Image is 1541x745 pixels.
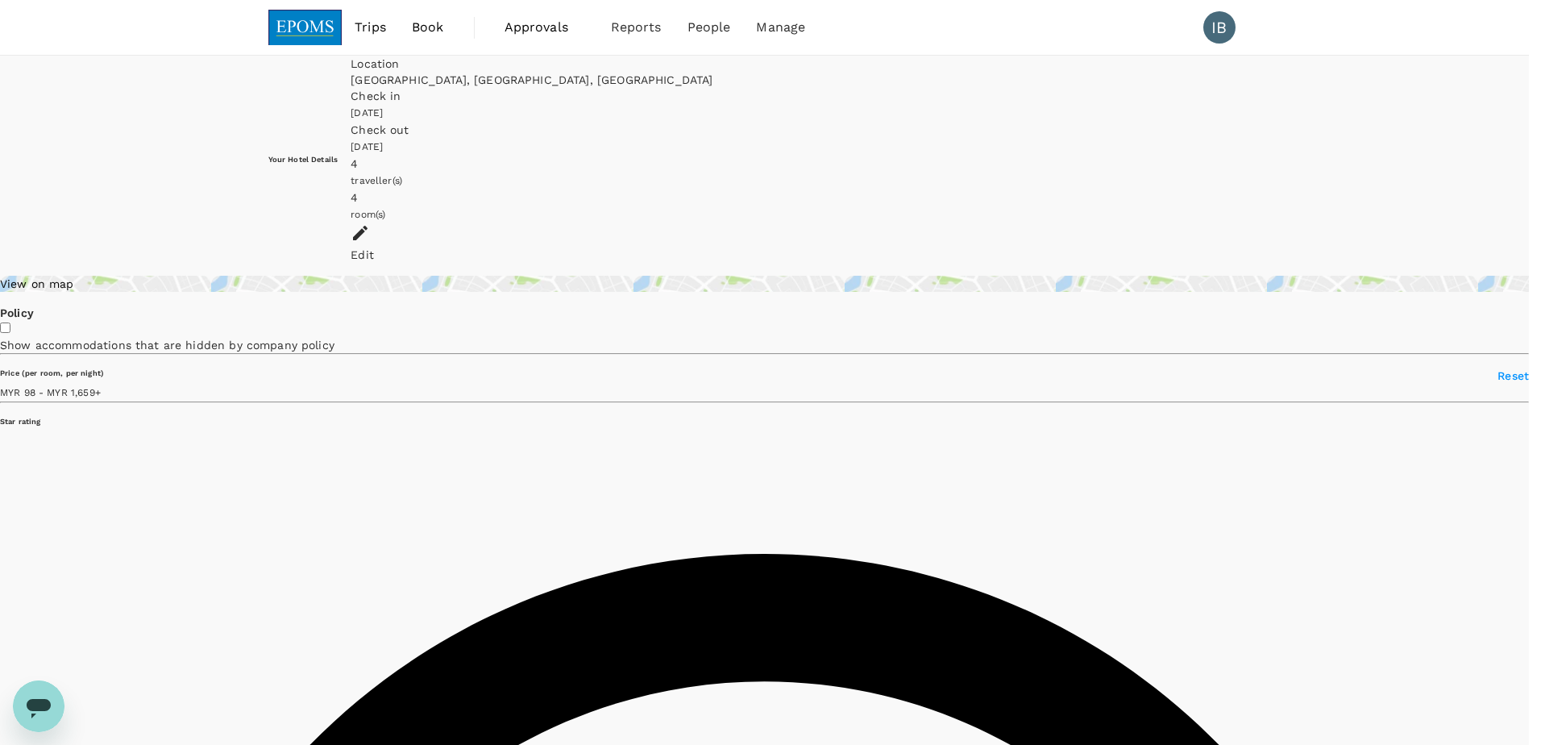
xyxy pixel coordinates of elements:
[351,189,1261,206] div: 4
[355,18,386,37] span: Trips
[351,209,385,220] span: room(s)
[351,72,1261,88] div: [GEOGRAPHIC_DATA], [GEOGRAPHIC_DATA], [GEOGRAPHIC_DATA]
[351,156,1261,172] div: 4
[505,18,585,37] span: Approvals
[351,247,1261,263] div: Edit
[13,680,64,732] iframe: Button to launch messaging window
[412,18,444,37] span: Book
[268,10,343,45] img: EPOMS SDN BHD
[351,122,1261,138] div: Check out
[351,88,1261,104] div: Check in
[351,56,1261,72] div: Location
[756,18,805,37] span: Manage
[611,18,662,37] span: Reports
[351,107,383,119] span: [DATE]
[1203,11,1236,44] div: IB
[268,154,339,164] h6: Your Hotel Details
[1497,369,1529,382] span: Reset
[351,141,383,152] span: [DATE]
[351,175,402,186] span: traveller(s)
[687,18,731,37] span: People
